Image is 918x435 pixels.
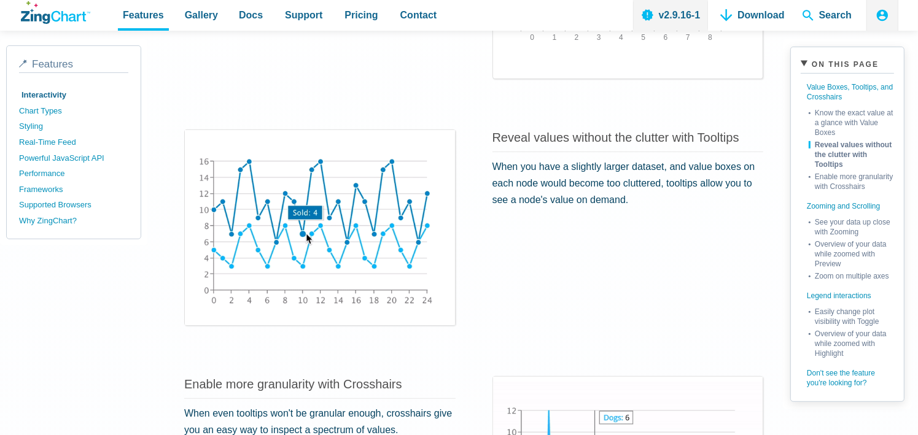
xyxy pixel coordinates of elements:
[809,269,894,281] a: Zoom on multiple axes
[19,197,128,213] a: Supported Browsers
[19,118,128,134] a: Styling
[19,103,128,119] a: Chart Types
[344,7,378,23] span: Pricing
[19,182,128,198] a: Frameworks
[801,281,894,304] a: Legend interactions
[809,304,894,326] a: Easily change plot visibility with Toggle
[809,326,894,358] a: Overview of your data while zoomed with Highlight
[21,1,90,24] a: ZingChart Logo. Click to return to the homepage
[801,191,894,215] a: Zooming and Scrolling
[32,58,73,70] span: Features
[801,358,894,391] a: Don't see the feature you're looking for?
[809,106,894,137] a: Know the exact value at a glance with Value Boxes
[809,215,894,237] a: See your data up close with Zooming
[19,150,128,166] a: Powerful JavaScript API
[400,7,437,23] span: Contact
[123,7,164,23] span: Features
[19,87,128,103] a: Interactivity
[185,130,455,325] div: Click to interact
[801,57,894,74] summary: On This Page
[809,137,894,169] a: Reveal values without the clutter with Tooltips
[19,213,128,229] a: Why ZingChart?
[19,166,128,182] a: Performance
[184,377,402,391] a: Enable more granularity with Crosshairs
[809,237,894,269] a: Overview of your data while zoomed with Preview
[285,7,322,23] span: Support
[185,7,218,23] span: Gallery
[19,134,128,150] a: Real-Time Feed
[801,79,894,106] a: Value Boxes, Tooltips, and Crosshairs
[809,169,894,191] a: Enable more granularity with Crosshairs
[239,7,263,23] span: Docs
[492,131,739,144] a: Reveal values without the clutter with Tooltips
[19,58,128,73] a: Features
[492,158,764,209] p: When you have a slightly larger dataset, and value boxes on each node would become too cluttered,...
